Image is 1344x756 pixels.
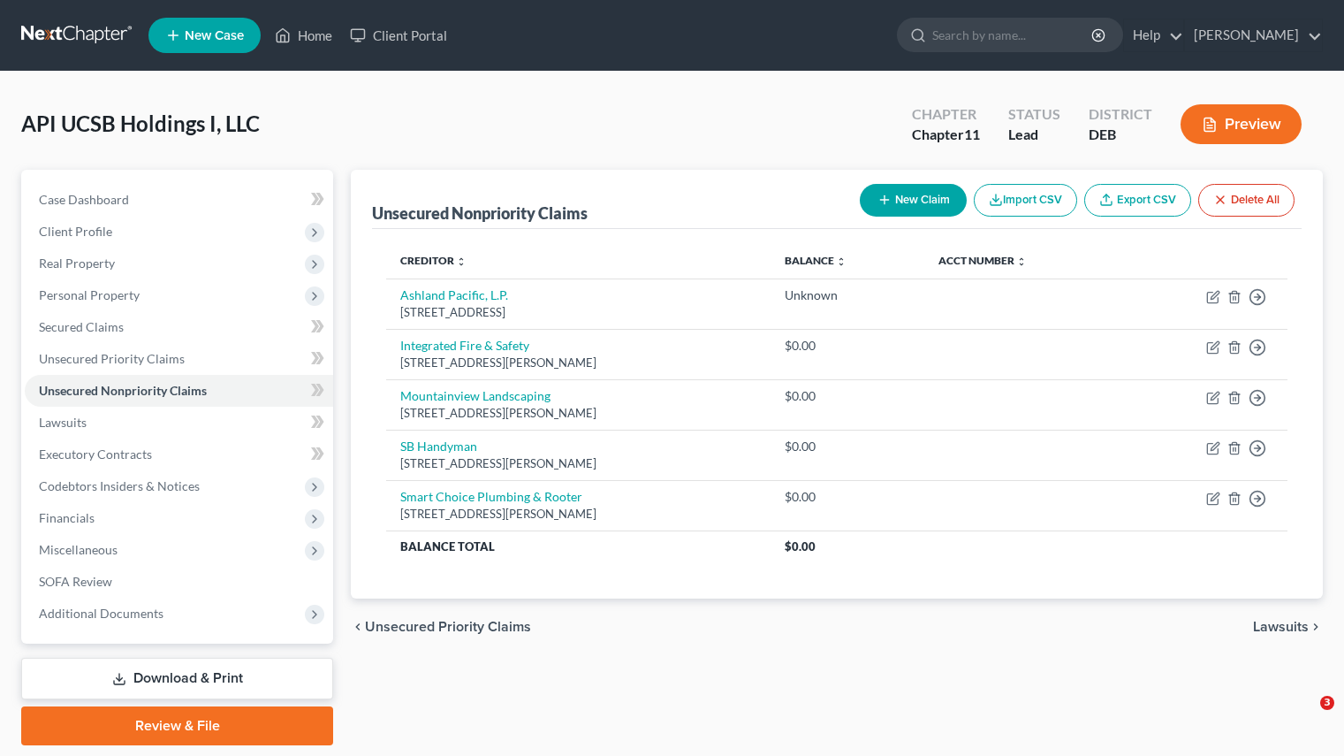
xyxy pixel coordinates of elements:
[400,304,756,321] div: [STREET_ADDRESS]
[785,539,816,554] span: $0.00
[785,488,911,506] div: $0.00
[938,254,1027,267] a: Acct Number unfold_more
[351,620,365,634] i: chevron_left
[39,319,124,334] span: Secured Claims
[39,542,118,557] span: Miscellaneous
[400,489,582,504] a: Smart Choice Plumbing & Rooter
[25,566,333,598] a: SOFA Review
[1253,620,1309,634] span: Lawsuits
[25,439,333,470] a: Executory Contracts
[785,337,911,355] div: $0.00
[964,126,980,142] span: 11
[39,224,112,239] span: Client Profile
[39,606,163,621] span: Additional Documents
[21,706,333,745] a: Review & File
[400,355,756,371] div: [STREET_ADDRESS][PERSON_NAME]
[39,256,115,271] span: Real Property
[21,111,260,136] span: API UCSB Holdings I, LLC
[25,375,333,407] a: Unsecured Nonpriority Claims
[400,405,756,422] div: [STREET_ADDRESS][PERSON_NAME]
[836,256,847,267] i: unfold_more
[1089,125,1152,145] div: DEB
[39,383,207,398] span: Unsecured Nonpriority Claims
[185,29,244,42] span: New Case
[400,439,477,454] a: SB Handyman
[1008,104,1060,125] div: Status
[39,287,140,302] span: Personal Property
[1185,19,1322,51] a: [PERSON_NAME]
[1181,104,1302,144] button: Preview
[341,19,456,51] a: Client Portal
[1320,696,1334,710] span: 3
[25,311,333,343] a: Secured Claims
[860,184,967,217] button: New Claim
[1253,620,1323,634] button: Lawsuits chevron_right
[932,19,1094,51] input: Search by name...
[39,192,129,207] span: Case Dashboard
[39,510,95,525] span: Financials
[400,338,529,353] a: Integrated Fire & Safety
[1084,184,1191,217] a: Export CSV
[785,438,911,455] div: $0.00
[1124,19,1183,51] a: Help
[39,351,185,366] span: Unsecured Priority Claims
[372,202,588,224] div: Unsecured Nonpriority Claims
[400,254,467,267] a: Creditor unfold_more
[1016,256,1027,267] i: unfold_more
[400,388,551,403] a: Mountainview Landscaping
[266,19,341,51] a: Home
[21,658,333,699] a: Download & Print
[785,254,847,267] a: Balance unfold_more
[1309,620,1323,634] i: chevron_right
[25,343,333,375] a: Unsecured Priority Claims
[25,184,333,216] a: Case Dashboard
[1089,104,1152,125] div: District
[39,574,112,589] span: SOFA Review
[39,415,87,430] span: Lawsuits
[785,387,911,405] div: $0.00
[400,287,508,302] a: Ashland Pacific, L.P.
[39,478,200,493] span: Codebtors Insiders & Notices
[25,407,333,439] a: Lawsuits
[400,506,756,523] div: [STREET_ADDRESS][PERSON_NAME]
[912,104,980,125] div: Chapter
[39,447,152,462] span: Executory Contracts
[912,125,980,145] div: Chapter
[400,455,756,472] div: [STREET_ADDRESS][PERSON_NAME]
[386,531,771,562] th: Balance Total
[1008,125,1060,145] div: Lead
[785,286,911,304] div: Unknown
[1198,184,1295,217] button: Delete All
[456,256,467,267] i: unfold_more
[974,184,1077,217] button: Import CSV
[365,620,531,634] span: Unsecured Priority Claims
[351,620,531,634] button: chevron_left Unsecured Priority Claims
[1284,696,1326,738] iframe: Intercom live chat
